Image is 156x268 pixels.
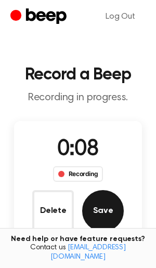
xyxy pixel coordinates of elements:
span: 0:08 [57,139,99,160]
button: Save Audio Record [82,190,124,232]
h1: Record a Beep [8,66,148,83]
p: Recording in progress. [8,91,148,104]
a: Log Out [95,4,146,29]
div: Recording [53,166,103,182]
a: [EMAIL_ADDRESS][DOMAIN_NAME] [50,244,126,261]
a: Beep [10,7,69,27]
span: Contact us [6,244,150,262]
button: Delete Audio Record [32,190,74,232]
